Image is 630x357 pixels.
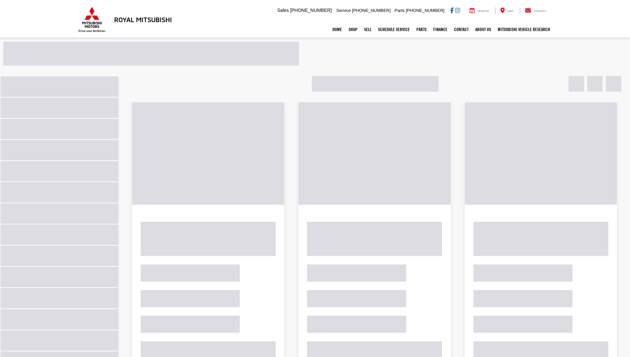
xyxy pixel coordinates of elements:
span: Service [336,8,351,13]
a: Shop [345,21,361,38]
a: Sell [361,21,375,38]
a: Map [495,7,518,14]
a: About Us [472,21,494,38]
span: [PHONE_NUMBER] [406,8,444,13]
h3: Royal Mitsubishi [114,16,172,23]
span: [PHONE_NUMBER] [352,8,391,13]
a: Mitsubishi Vehicle Research [494,21,553,38]
span: Sales [277,8,289,13]
a: Finance [430,21,451,38]
span: Map [508,10,513,13]
a: Parts: Opens in a new tab [413,21,430,38]
span: [PHONE_NUMBER] [290,8,332,13]
span: Contact [534,10,546,13]
a: Contact [520,7,552,14]
a: Instagram: Click to visit our Instagram page [455,8,460,13]
a: Schedule Service: Opens in a new tab [375,21,413,38]
span: Service [478,10,489,13]
a: Contact [451,21,472,38]
a: Home [329,21,345,38]
img: Mitsubishi [77,7,107,32]
a: Facebook: Click to visit our Facebook page [450,8,454,13]
span: Parts [395,8,404,13]
a: Service [465,7,494,14]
